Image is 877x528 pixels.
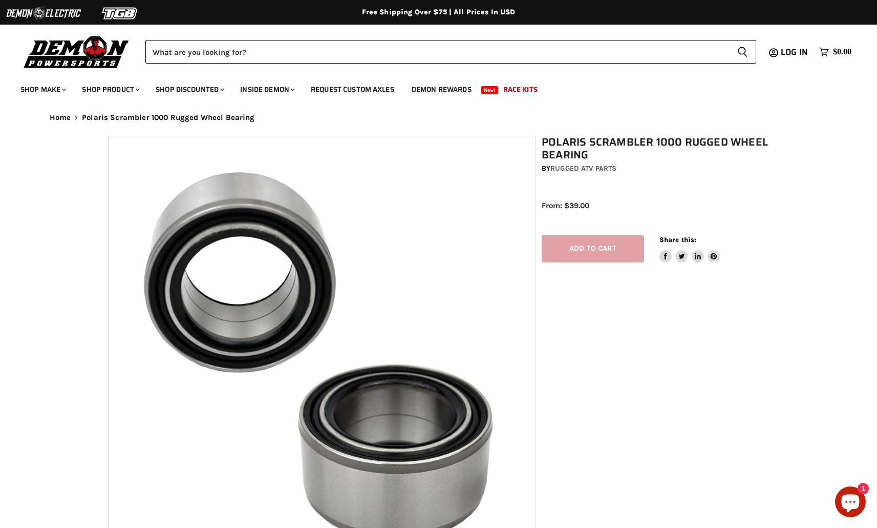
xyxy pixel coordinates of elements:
[542,163,775,174] div: by
[776,48,814,57] a: Log in
[20,33,133,70] img: Demon Powersports
[5,4,82,23] img: Demon Electric Logo 2
[729,40,756,64] button: Search
[814,45,857,59] a: $0.00
[232,79,301,100] a: Inside Demon
[496,79,545,100] a: Race Kits
[542,136,775,161] h1: Polaris Scrambler 1000 Rugged Wheel Bearing
[481,86,499,94] span: New!
[659,235,720,262] aside: Share this:
[50,113,71,122] a: Home
[74,79,146,100] a: Shop Product
[833,47,851,57] span: $0.00
[145,40,756,64] form: Product
[29,113,848,122] nav: Breadcrumbs
[145,40,729,64] input: Search
[303,79,402,100] a: Request Custom Axles
[550,164,616,173] a: Rugged ATV Parts
[29,8,848,17] div: Free Shipping Over $75 | All Prices In USD
[13,79,72,100] a: Shop Make
[13,75,849,100] ul: Main menu
[659,236,696,243] span: Share this:
[82,113,254,122] span: Polaris Scrambler 1000 Rugged Wheel Bearing
[404,79,479,100] a: Demon Rewards
[148,79,230,100] a: Shop Discounted
[542,201,589,210] span: From: $39.00
[832,486,869,520] inbox-online-store-chat: Shopify online store chat
[82,4,159,23] img: TGB Logo 2
[781,46,808,58] span: Log in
